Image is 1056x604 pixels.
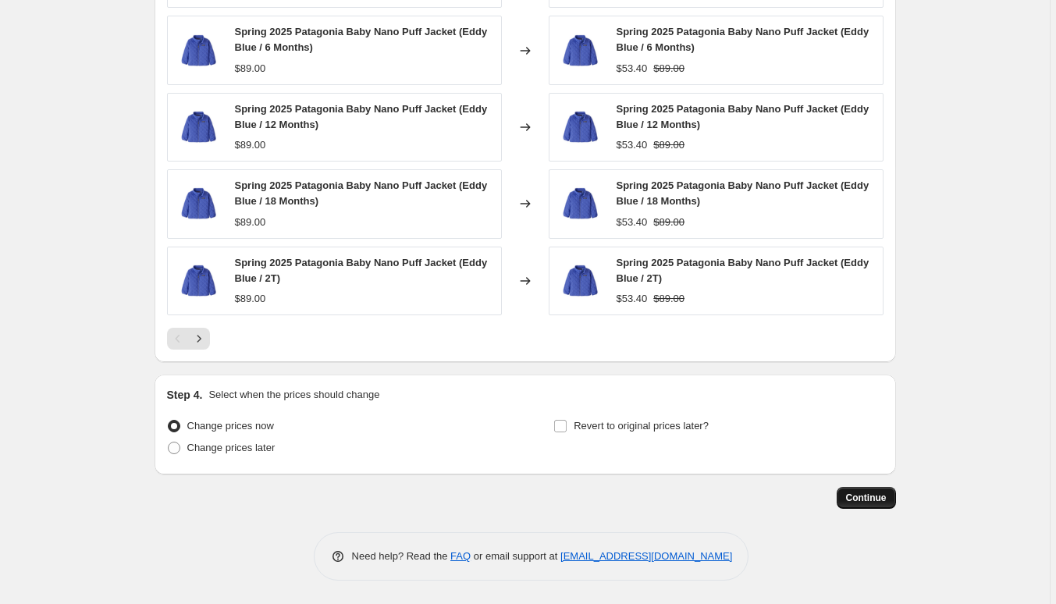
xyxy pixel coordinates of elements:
span: Spring 2025 Patagonia Baby Nano Puff Jacket (Eddy Blue / 6 Months) [617,26,869,53]
img: 61363_EDBL_Large_33cd62cc-6c82-4fa5-95c0-6460152d9fcf_80x.png [557,180,604,227]
div: $53.40 [617,291,648,307]
button: Next [188,328,210,350]
span: Change prices now [187,420,274,432]
a: FAQ [450,550,471,562]
div: $53.40 [617,61,648,76]
span: Need help? Read the [352,550,451,562]
span: Spring 2025 Patagonia Baby Nano Puff Jacket (Eddy Blue / 6 Months) [235,26,488,53]
h2: Step 4. [167,387,203,403]
div: $53.40 [617,137,648,153]
span: Change prices later [187,442,276,453]
div: $89.00 [235,61,266,76]
a: [EMAIL_ADDRESS][DOMAIN_NAME] [560,550,732,562]
strike: $89.00 [653,137,684,153]
div: $53.40 [617,215,648,230]
img: 61363_EDBL_Large_33cd62cc-6c82-4fa5-95c0-6460152d9fcf_80x.png [176,27,222,74]
img: 61363_EDBL_Large_33cd62cc-6c82-4fa5-95c0-6460152d9fcf_80x.png [557,27,604,74]
img: 61363_EDBL_Large_33cd62cc-6c82-4fa5-95c0-6460152d9fcf_80x.png [176,180,222,227]
img: 61363_EDBL_Large_33cd62cc-6c82-4fa5-95c0-6460152d9fcf_80x.png [176,104,222,151]
span: Spring 2025 Patagonia Baby Nano Puff Jacket (Eddy Blue / 18 Months) [617,179,869,207]
nav: Pagination [167,328,210,350]
span: Spring 2025 Patagonia Baby Nano Puff Jacket (Eddy Blue / 12 Months) [235,103,488,130]
button: Continue [837,487,896,509]
strike: $89.00 [653,291,684,307]
strike: $89.00 [653,215,684,230]
strike: $89.00 [653,61,684,76]
img: 61363_EDBL_Large_33cd62cc-6c82-4fa5-95c0-6460152d9fcf_80x.png [557,104,604,151]
span: or email support at [471,550,560,562]
span: Continue [846,492,887,504]
div: $89.00 [235,137,266,153]
div: $89.00 [235,291,266,307]
span: Spring 2025 Patagonia Baby Nano Puff Jacket (Eddy Blue / 2T) [235,257,488,284]
span: Revert to original prices later? [574,420,709,432]
span: Spring 2025 Patagonia Baby Nano Puff Jacket (Eddy Blue / 2T) [617,257,869,284]
p: Select when the prices should change [208,387,379,403]
div: $89.00 [235,215,266,230]
span: Spring 2025 Patagonia Baby Nano Puff Jacket (Eddy Blue / 12 Months) [617,103,869,130]
img: 61363_EDBL_Large_33cd62cc-6c82-4fa5-95c0-6460152d9fcf_80x.png [557,258,604,304]
img: 61363_EDBL_Large_33cd62cc-6c82-4fa5-95c0-6460152d9fcf_80x.png [176,258,222,304]
span: Spring 2025 Patagonia Baby Nano Puff Jacket (Eddy Blue / 18 Months) [235,179,488,207]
